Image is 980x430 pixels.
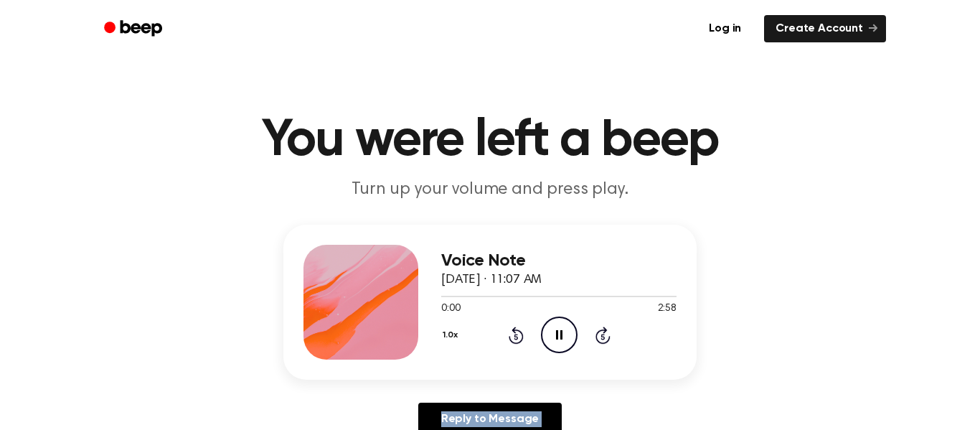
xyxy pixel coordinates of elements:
[441,274,542,286] span: [DATE] · 11:07 AM
[215,178,765,202] p: Turn up your volume and press play.
[123,115,857,167] h1: You were left a beep
[441,302,460,317] span: 0:00
[658,302,677,317] span: 2:58
[441,323,463,347] button: 1.0x
[94,15,175,43] a: Beep
[694,12,755,45] a: Log in
[764,15,886,42] a: Create Account
[441,251,677,271] h3: Voice Note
